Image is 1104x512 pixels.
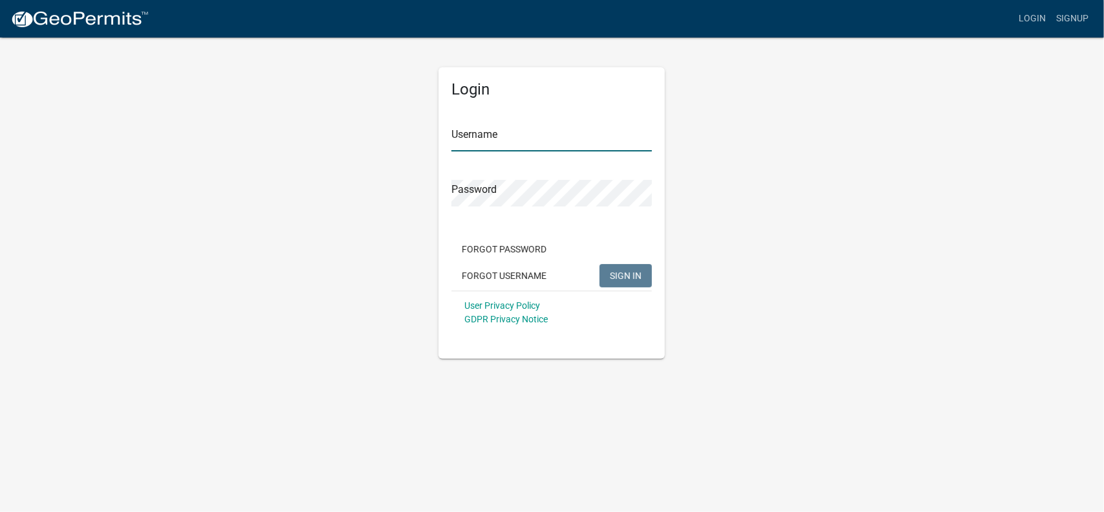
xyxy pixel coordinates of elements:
span: SIGN IN [610,270,642,280]
a: User Privacy Policy [464,300,540,311]
button: Forgot Password [451,238,557,261]
a: Login [1013,6,1051,31]
button: SIGN IN [600,264,652,287]
a: Signup [1051,6,1094,31]
button: Forgot Username [451,264,557,287]
h5: Login [451,80,652,99]
a: GDPR Privacy Notice [464,314,548,324]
